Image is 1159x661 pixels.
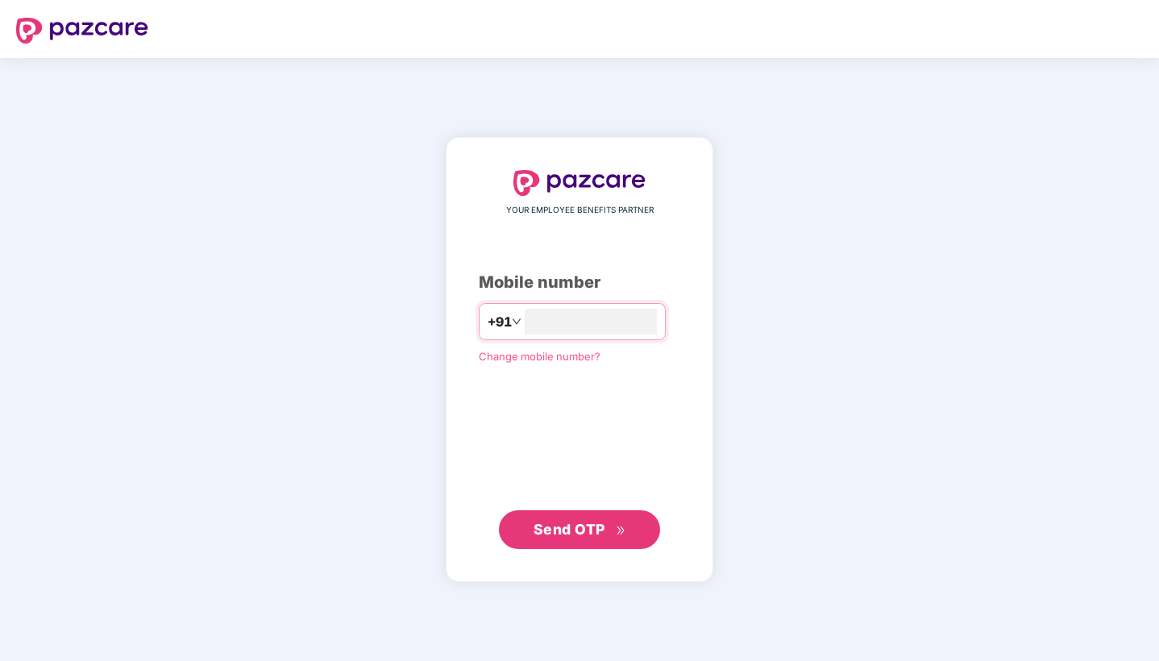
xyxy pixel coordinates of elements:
[16,18,148,44] img: logo
[506,204,654,217] span: YOUR EMPLOYEE BENEFITS PARTNER
[479,350,600,363] a: Change mobile number?
[512,317,521,326] span: down
[499,510,660,549] button: Send OTPdouble-right
[513,170,646,196] img: logo
[534,521,605,538] span: Send OTP
[488,312,512,332] span: +91
[479,270,680,295] div: Mobile number
[616,526,626,536] span: double-right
